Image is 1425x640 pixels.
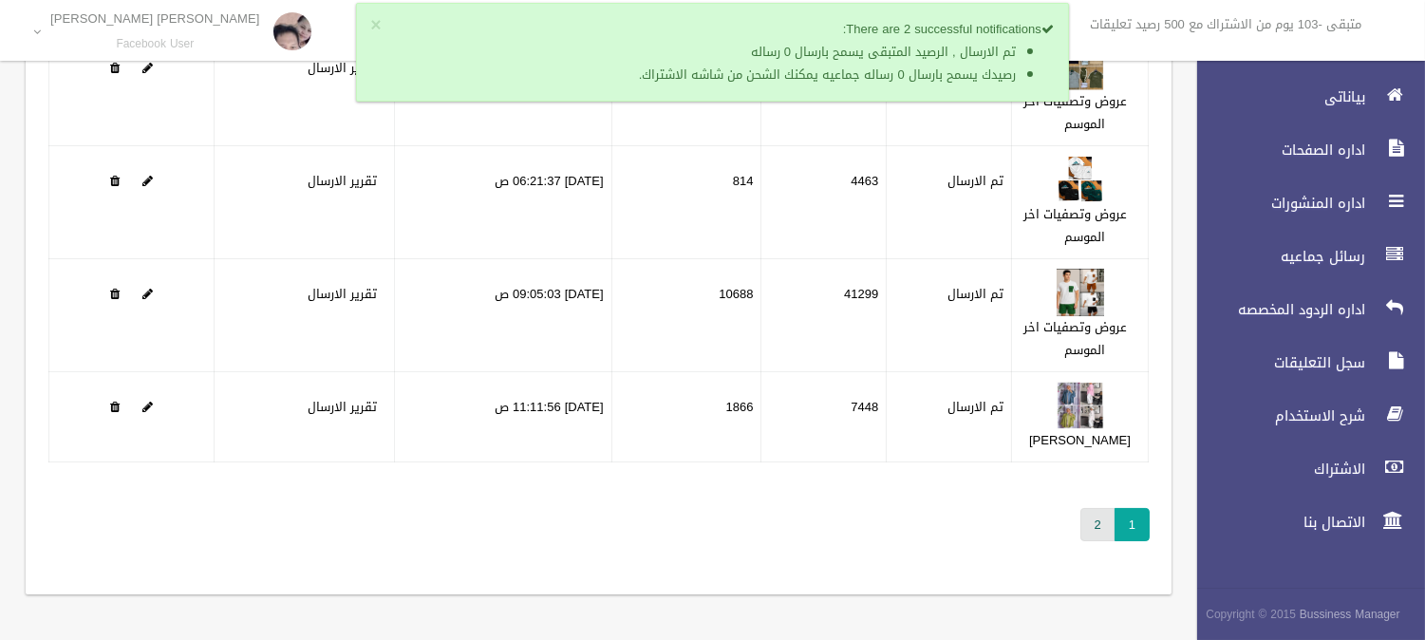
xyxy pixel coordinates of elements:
li: تم الارسال , الرصيد المتبقى يسمح بارسال 0 رساله [405,41,1016,64]
td: [DATE] 11:11:56 ص [395,372,611,462]
strong: There are 2 successful notifications: [843,17,1054,41]
p: [PERSON_NAME] [PERSON_NAME] [50,11,260,26]
a: تقرير الارسال [308,395,377,419]
span: شرح الاستخدام [1181,406,1371,425]
span: اداره الردود المخصصه [1181,300,1371,319]
li: رصيدك يسمح بارسال 0 رساله جماعيه يمكنك الشحن من شاشه الاشتراك. [405,64,1016,86]
button: × [370,16,381,35]
a: الاشتراك [1181,448,1425,490]
span: اداره الصفحات [1181,141,1371,160]
span: الاشتراك [1181,460,1371,479]
a: الاتصال بنا [1181,501,1425,543]
span: الاتصال بنا [1181,513,1371,532]
a: عروض وتصفيات اخر الموسم [1023,202,1127,249]
td: 814 [611,146,761,259]
a: 2 [1080,508,1116,541]
a: Edit [1057,56,1104,80]
span: اداره المنشورات [1181,194,1371,213]
a: Edit [1057,169,1104,193]
strong: Bussiness Manager [1300,604,1400,625]
a: Edit [1057,282,1104,306]
a: عروض وتصفيات اخر الموسم [1023,89,1127,136]
a: بياناتى [1181,76,1425,118]
td: 4463 [761,146,887,259]
a: تقرير الارسال [308,282,377,306]
label: تم الارسال [947,283,1003,306]
a: Edit [1057,395,1104,419]
label: تم الارسال [947,170,1003,193]
td: 10688 [611,259,761,372]
a: اداره الصفحات [1181,129,1425,171]
label: تم الارسال [947,396,1003,419]
a: سجل التعليقات [1181,342,1425,384]
a: [PERSON_NAME] [1029,428,1131,452]
a: تقرير الارسال [308,169,377,193]
td: 41299 [761,259,887,372]
img: 638921317530789184.jpeg [1057,156,1104,203]
td: 1866 [611,372,761,462]
img: 638921418524610699.jpeg [1057,269,1104,316]
a: رسائل جماعيه [1181,235,1425,277]
img: 638922356082161922.jpeg [1057,382,1104,429]
td: 7448 [761,372,887,462]
a: Edit [142,282,153,306]
span: 1 [1115,508,1150,541]
span: Copyright © 2015 [1206,604,1296,625]
a: Edit [142,395,153,419]
a: Edit [142,169,153,193]
a: اداره الردود المخصصه [1181,289,1425,330]
span: بياناتى [1181,87,1371,106]
a: عروض وتصفيات اخر الموسم [1023,315,1127,362]
td: [DATE] 09:05:03 ص [395,259,611,372]
a: شرح الاستخدام [1181,395,1425,437]
span: رسائل جماعيه [1181,247,1371,266]
span: سجل التعليقات [1181,353,1371,372]
a: اداره المنشورات [1181,182,1425,224]
small: Facebook User [50,37,260,51]
td: [DATE] 06:21:37 ص [395,146,611,259]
